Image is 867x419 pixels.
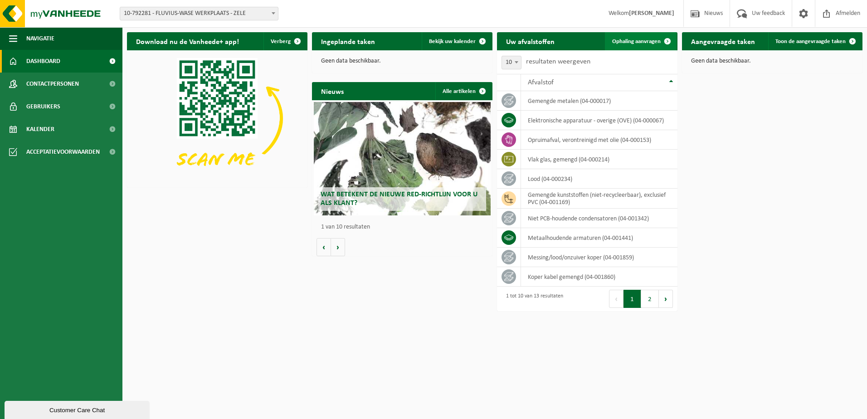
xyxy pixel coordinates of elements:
[521,111,677,130] td: elektronische apparatuur - overige (OVE) (04-000067)
[435,82,492,100] a: Alle artikelen
[612,39,661,44] span: Ophaling aanvragen
[127,50,307,186] img: Download de VHEPlus App
[502,289,563,309] div: 1 tot 10 van 13 resultaten
[263,32,307,50] button: Verberg
[528,79,554,86] span: Afvalstof
[314,102,491,215] a: Wat betekent de nieuwe RED-richtlijn voor u als klant?
[120,7,278,20] span: 10-792281 - FLUVIUS-WASE WERKPLAATS - ZELE
[629,10,674,17] strong: [PERSON_NAME]
[271,39,291,44] span: Verberg
[521,169,677,189] td: lood (04-000234)
[526,58,590,65] label: resultaten weergeven
[605,32,677,50] a: Ophaling aanvragen
[521,228,677,248] td: metaalhoudende armaturen (04-001441)
[26,95,60,118] span: Gebruikers
[609,290,623,308] button: Previous
[321,224,488,230] p: 1 van 10 resultaten
[497,32,564,50] h2: Uw afvalstoffen
[312,82,353,100] h2: Nieuws
[331,238,345,256] button: Volgende
[623,290,641,308] button: 1
[659,290,673,308] button: Next
[521,248,677,267] td: messing/lood/onzuiver koper (04-001859)
[127,32,248,50] h2: Download nu de Vanheede+ app!
[682,32,764,50] h2: Aangevraagde taken
[775,39,846,44] span: Toon de aangevraagde taken
[317,238,331,256] button: Vorige
[26,27,54,50] span: Navigatie
[321,191,477,207] span: Wat betekent de nieuwe RED-richtlijn voor u als klant?
[521,209,677,228] td: niet PCB-houdende condensatoren (04-001342)
[768,32,862,50] a: Toon de aangevraagde taken
[26,73,79,95] span: Contactpersonen
[521,150,677,169] td: vlak glas, gemengd (04-000214)
[691,58,853,64] p: Geen data beschikbaar.
[422,32,492,50] a: Bekijk uw kalender
[312,32,384,50] h2: Ingeplande taken
[26,50,60,73] span: Dashboard
[521,130,677,150] td: opruimafval, verontreinigd met olie (04-000153)
[521,189,677,209] td: gemengde kunststoffen (niet-recycleerbaar), exclusief PVC (04-001169)
[26,141,100,163] span: Acceptatievoorwaarden
[502,56,521,69] span: 10
[502,56,521,69] span: 10
[321,58,483,64] p: Geen data beschikbaar.
[521,91,677,111] td: gemengde metalen (04-000017)
[641,290,659,308] button: 2
[429,39,476,44] span: Bekijk uw kalender
[521,267,677,287] td: koper kabel gemengd (04-001860)
[5,399,151,419] iframe: chat widget
[26,118,54,141] span: Kalender
[120,7,278,20] span: 10-792281 - FLUVIUS-WASE WERKPLAATS - ZELE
